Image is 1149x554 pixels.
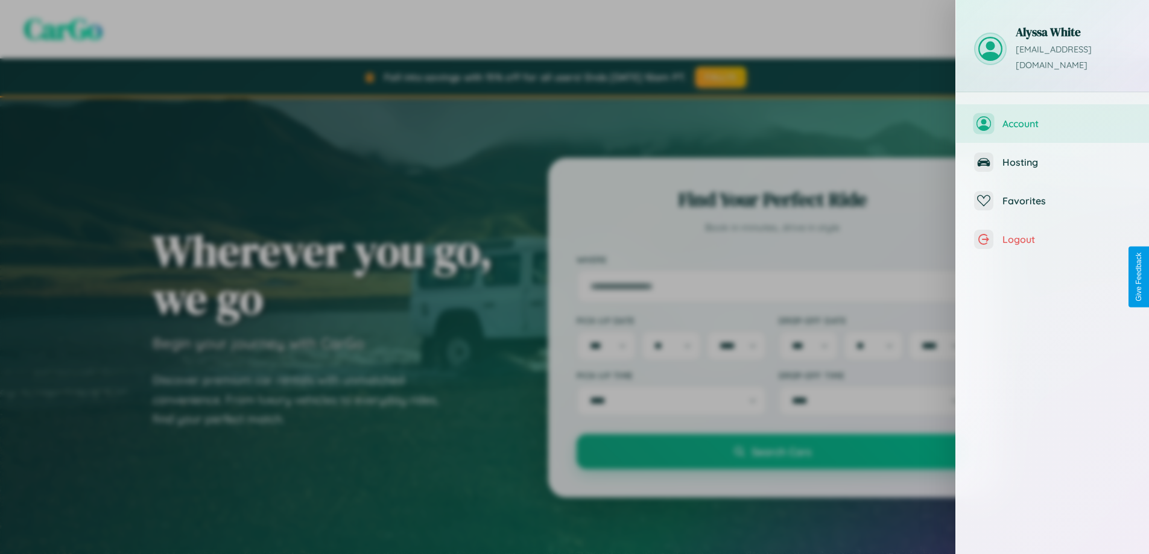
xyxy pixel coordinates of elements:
[1002,195,1131,207] span: Favorites
[956,143,1149,181] button: Hosting
[956,220,1149,259] button: Logout
[1002,156,1131,168] span: Hosting
[956,181,1149,220] button: Favorites
[1002,233,1131,245] span: Logout
[1016,42,1131,74] p: [EMAIL_ADDRESS][DOMAIN_NAME]
[956,104,1149,143] button: Account
[1135,253,1143,301] div: Give Feedback
[1002,118,1131,130] span: Account
[1016,24,1131,40] h3: Alyssa White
